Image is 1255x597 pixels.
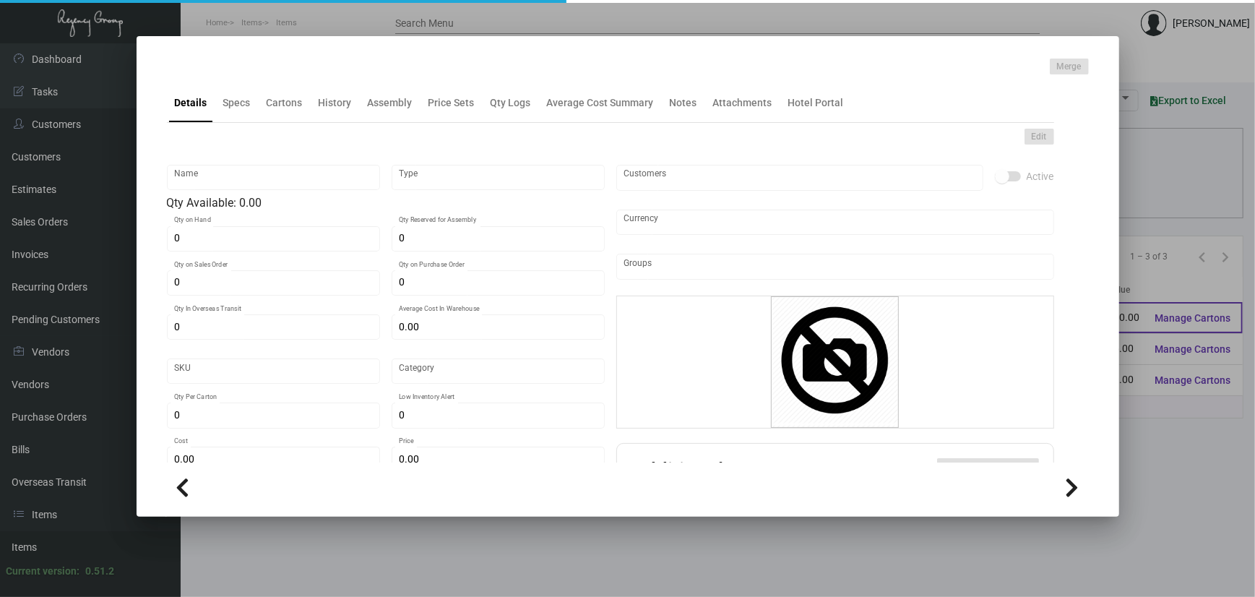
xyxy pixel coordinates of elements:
[167,194,605,212] div: Qty Available: 0.00
[547,95,654,111] div: Average Cost Summary
[428,95,475,111] div: Price Sets
[1057,61,1082,73] span: Merge
[1032,131,1047,143] span: Edit
[267,95,303,111] div: Cartons
[1025,129,1054,145] button: Edit
[624,172,975,184] input: Add new..
[624,261,1046,272] input: Add new..
[670,95,697,111] div: Notes
[1050,59,1089,74] button: Merge
[1027,168,1054,185] span: Active
[713,95,772,111] div: Attachments
[223,95,251,111] div: Specs
[368,95,413,111] div: Assembly
[631,458,772,484] h2: Additional Fees
[85,564,114,579] div: 0.51.2
[788,95,844,111] div: Hotel Portal
[175,95,207,111] div: Details
[937,458,1039,484] button: Add Additional Fee
[491,95,531,111] div: Qty Logs
[319,95,352,111] div: History
[6,564,79,579] div: Current version:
